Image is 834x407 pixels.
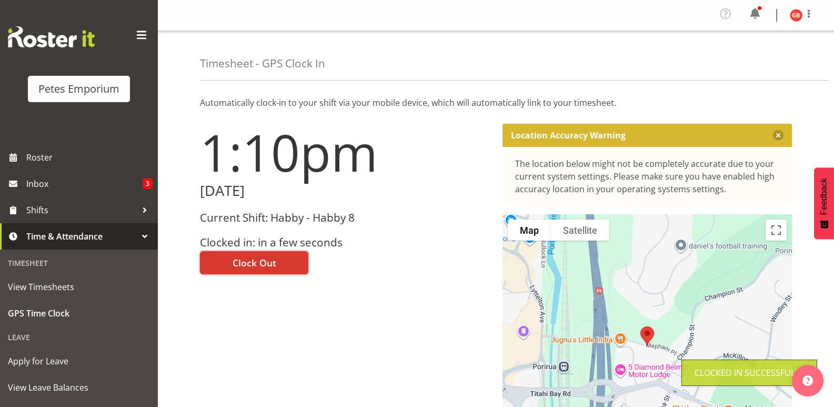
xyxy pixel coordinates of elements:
a: GPS Time Clock [3,300,155,326]
button: Toggle fullscreen view [766,220,787,241]
div: Clocked in Successfully [695,366,804,379]
h3: Clocked in: in a few seconds [200,236,490,249]
p: Automatically clock-in to your shift via your mobile device, which will automatically link to you... [200,96,792,109]
span: View Timesheets [8,279,150,295]
p: Location Accuracy Warning [511,130,626,141]
img: gillian-byford11184.jpg [790,9,802,22]
button: Close message [773,130,783,141]
h1: 1:10pm [200,124,490,181]
span: View Leave Balances [8,380,150,395]
div: Leave [3,326,155,348]
h4: Timesheet - GPS Clock In [200,57,325,70]
span: Clock Out [233,256,276,270]
div: Petes Emporium [38,81,119,97]
a: View Leave Balances [3,374,155,401]
div: The location below might not be completely accurate due to your current system settings. Please m... [515,157,780,195]
img: Rosterit website logo [8,26,95,47]
button: Clock Out [200,251,308,274]
a: View Timesheets [3,274,155,300]
h3: Current Shift: Habby - Habby 8 [200,212,490,224]
button: Show street map [508,220,551,241]
span: Time & Attendance [26,229,137,244]
span: GPS Time Clock [8,305,150,321]
span: 3 [143,178,153,189]
button: Show satellite imagery [551,220,609,241]
span: Feedback [819,178,829,215]
button: Feedback - Show survey [814,167,834,239]
span: Inbox [26,176,143,192]
span: Apply for Leave [8,353,150,369]
h2: [DATE] [200,183,490,199]
div: Timesheet [3,252,155,274]
span: Shifts [26,202,137,218]
a: Apply for Leave [3,348,155,374]
img: help-xxl-2.png [802,375,813,386]
span: Roster [26,150,153,165]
